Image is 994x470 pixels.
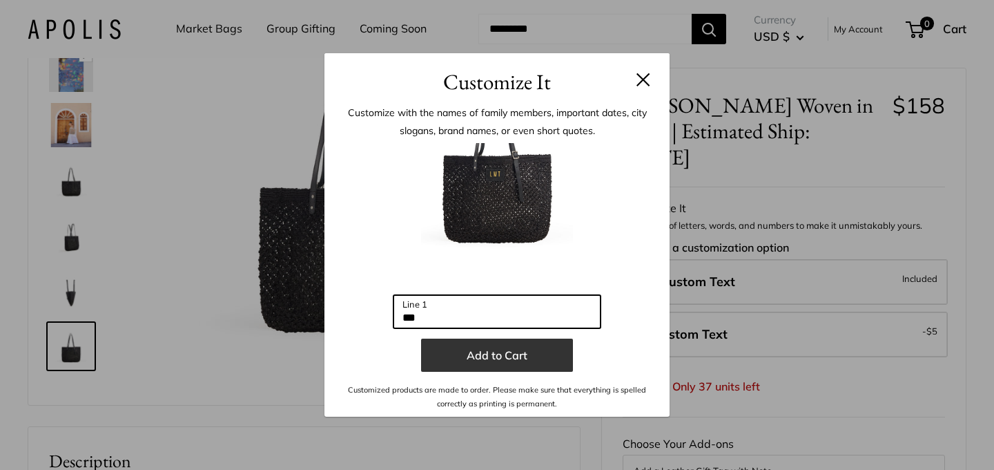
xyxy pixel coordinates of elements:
[345,104,649,140] p: Customize with the names of family members, important dates, city slogans, brand names, or even s...
[421,339,573,372] button: Add to Cart
[345,66,649,98] h3: Customize It
[11,417,148,459] iframe: Sign Up via Text for Offers
[345,383,649,411] p: Customized products are made to order. Please make sure that everything is spelled correctly as p...
[421,143,573,295] img: customizer-prod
